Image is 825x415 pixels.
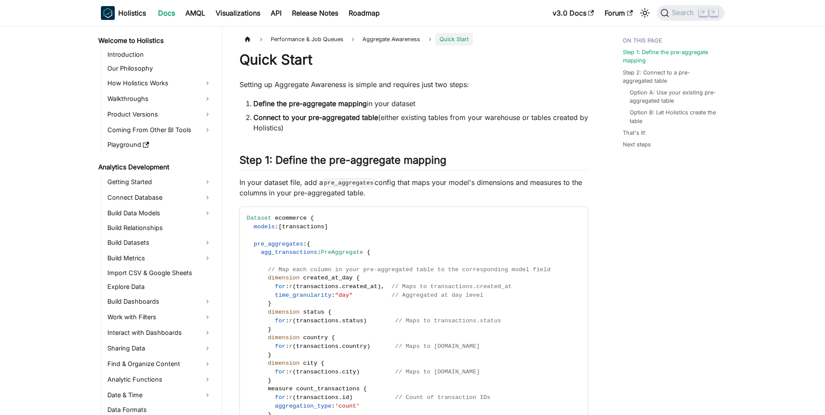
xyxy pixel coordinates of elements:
[282,224,324,230] span: transactions
[293,283,296,290] span: (
[310,215,314,221] span: {
[323,178,375,187] code: pre_aggregates
[105,310,214,324] a: Work with Filters
[268,309,299,315] span: dimension
[599,6,638,20] a: Forum
[623,68,719,85] a: Step 2: Connect to a pre-aggregated table
[395,394,490,401] span: // Count of transaction IDs
[105,251,214,265] a: Build Metrics
[275,394,285,401] span: for
[153,6,180,20] a: Docs
[331,334,335,341] span: {
[101,6,146,20] a: HolisticsHolistics
[268,386,292,392] span: measure
[367,343,370,350] span: )
[247,215,272,221] span: Dataset
[358,33,424,45] span: Aggregate Awareness
[266,33,348,45] span: Performance & Job Queues
[275,292,332,298] span: time_granularity
[342,369,356,375] span: city
[101,6,115,20] img: Holistics
[275,403,332,409] span: aggregation_type
[307,241,310,247] span: {
[630,88,716,105] a: Option A: Use your existing pre-aggregated table
[105,92,214,106] a: Walkthroughs
[317,249,321,256] span: :
[285,318,289,324] span: :
[268,360,299,366] span: dimension
[289,343,292,350] span: r
[105,357,214,371] a: Find & Organize Content
[623,129,646,137] a: That's it!
[105,267,214,279] a: Import CSV & Google Sheets
[275,283,285,290] span: for
[285,343,289,350] span: :
[391,283,511,290] span: // Maps to transactions.created_at
[118,8,146,18] b: Holistics
[303,334,328,341] span: country
[339,283,342,290] span: .
[623,48,719,65] a: Step 1: Define the pre-aggregate mapping
[105,281,214,293] a: Explore Data
[293,369,296,375] span: (
[268,266,550,273] span: // Map each column in your pre-aggregated table to the corresponding model field
[296,394,339,401] span: transactions
[261,249,317,256] span: agg_transactions
[638,6,652,20] button: Switch between dark and light mode (currently light mode)
[296,283,339,290] span: transactions
[630,108,716,125] a: Option B: Let Holistics create the table
[356,275,359,281] span: {
[239,51,588,68] h1: Quick Start
[239,154,588,170] h2: Step 1: Define the pre-aggregate mapping
[96,35,214,47] a: Welcome to Holistics
[367,249,370,256] span: {
[239,177,588,198] p: In your dataset file, add a config that maps your model's dimensions and measures to the columns ...
[239,33,588,45] nav: Breadcrumbs
[303,241,307,247] span: :
[92,26,222,415] nav: Docs sidebar
[657,5,724,21] button: Search (Command+K)
[105,295,214,308] a: Build Dashboards
[381,283,385,290] span: ,
[275,369,285,375] span: for
[105,222,214,234] a: Build Relationships
[278,224,282,230] span: [
[105,388,214,402] a: Date & Time
[105,62,214,75] a: Our Philosophy
[335,403,359,409] span: 'count'
[265,6,287,20] a: API
[349,394,353,401] span: )
[293,343,296,350] span: (
[289,394,292,401] span: r
[105,206,214,220] a: Build Data Models
[303,360,317,366] span: city
[343,6,385,20] a: Roadmap
[253,99,367,108] strong: Define the pre-aggregate mapping
[285,394,289,401] span: :
[342,394,349,401] span: id
[287,6,343,20] a: Release Notes
[395,318,501,324] span: // Maps to transactions.status
[395,343,480,350] span: // Maps to [DOMAIN_NAME]
[254,224,275,230] span: models
[377,283,381,290] span: )
[289,283,292,290] span: r
[210,6,265,20] a: Visualizations
[669,9,699,17] span: Search
[293,318,296,324] span: (
[699,9,708,16] kbd: ⌘
[275,224,278,230] span: :
[296,369,339,375] span: transactions
[391,292,483,298] span: // Aggregated at day level
[435,33,473,45] span: Quick Start
[303,275,353,281] span: created_at_day
[253,98,588,109] li: in your dataset
[289,369,292,375] span: r
[275,343,285,350] span: for
[363,318,367,324] span: )
[254,241,303,247] span: pre_aggregates
[395,369,480,375] span: // Maps to [DOMAIN_NAME]
[239,79,588,90] p: Setting up Aggregate Awareness is simple and requires just two steps:
[342,283,378,290] span: created_at
[321,249,363,256] span: PreAggregate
